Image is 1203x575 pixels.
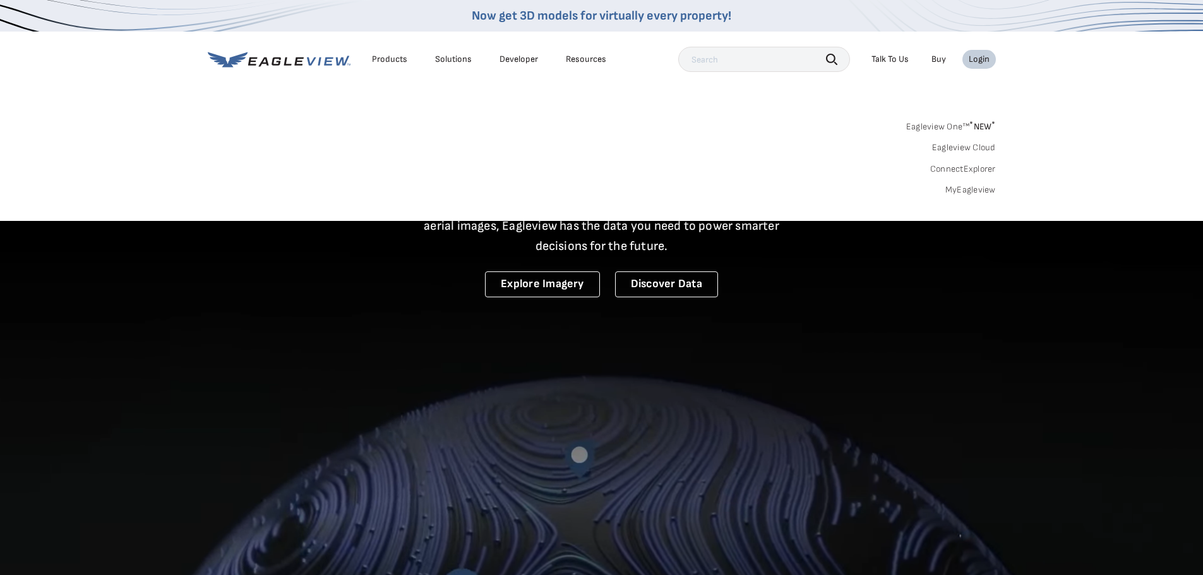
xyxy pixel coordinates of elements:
[372,54,407,65] div: Products
[871,54,909,65] div: Talk To Us
[485,271,600,297] a: Explore Imagery
[932,142,996,153] a: Eagleview Cloud
[615,271,718,297] a: Discover Data
[930,163,996,175] a: ConnectExplorer
[409,196,795,256] p: A new era starts here. Built on more than 3.5 billion high-resolution aerial images, Eagleview ha...
[906,117,996,132] a: Eagleview One™*NEW*
[969,121,995,132] span: NEW
[931,54,946,65] a: Buy
[566,54,606,65] div: Resources
[472,8,731,23] a: Now get 3D models for virtually every property!
[435,54,472,65] div: Solutions
[678,47,850,72] input: Search
[969,54,990,65] div: Login
[500,54,538,65] a: Developer
[945,184,996,196] a: MyEagleview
